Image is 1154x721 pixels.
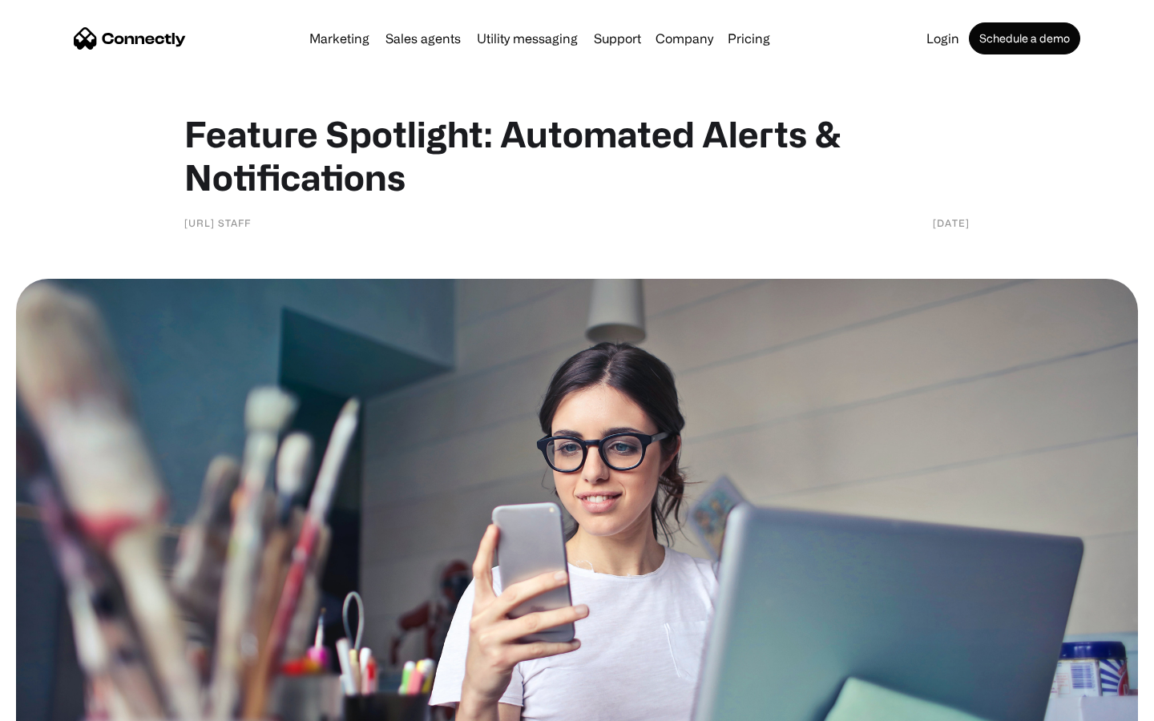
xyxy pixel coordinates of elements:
a: Pricing [721,32,777,45]
div: [DATE] [933,215,970,231]
a: Support [587,32,648,45]
a: Schedule a demo [969,22,1080,54]
a: Marketing [303,32,376,45]
div: Company [656,27,713,50]
ul: Language list [32,693,96,715]
a: Utility messaging [470,32,584,45]
a: Login [920,32,966,45]
a: Sales agents [379,32,467,45]
h1: Feature Spotlight: Automated Alerts & Notifications [184,112,970,199]
div: [URL] staff [184,215,251,231]
a: home [74,26,186,50]
div: Company [651,27,718,50]
aside: Language selected: English [16,693,96,715]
